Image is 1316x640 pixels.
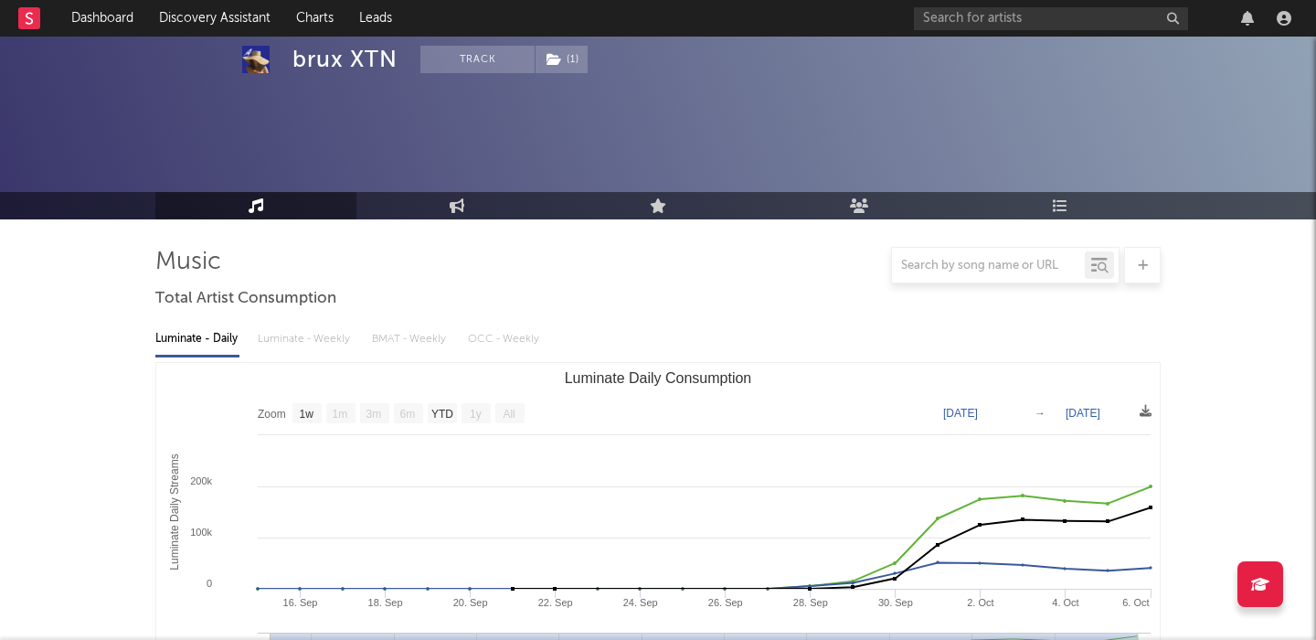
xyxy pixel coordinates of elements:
[453,597,488,608] text: 20. Sep
[366,408,382,421] text: 3m
[155,288,336,310] span: Total Artist Consumption
[258,408,286,421] text: Zoom
[155,324,239,355] div: Luminate - Daily
[368,597,403,608] text: 18. Sep
[420,46,535,73] button: Track
[892,259,1085,273] input: Search by song name or URL
[565,370,752,386] text: Luminate Daily Consumption
[967,597,993,608] text: 2. Oct
[535,46,589,73] span: ( 1 )
[503,408,515,421] text: All
[292,46,398,73] div: brux XTN
[1122,597,1149,608] text: 6. Oct
[1035,407,1045,420] text: →
[1066,407,1100,420] text: [DATE]
[623,597,658,608] text: 24. Sep
[536,46,588,73] button: (1)
[538,597,573,608] text: 22. Sep
[708,597,743,608] text: 26. Sep
[207,578,212,589] text: 0
[190,475,212,486] text: 200k
[190,527,212,538] text: 100k
[1052,597,1078,608] text: 4. Oct
[914,7,1188,30] input: Search for artists
[300,408,314,421] text: 1w
[400,408,416,421] text: 6m
[793,597,828,608] text: 28. Sep
[943,407,978,420] text: [DATE]
[283,597,318,608] text: 16. Sep
[168,453,181,570] text: Luminate Daily Streams
[431,408,453,421] text: YTD
[878,597,913,608] text: 30. Sep
[470,408,482,421] text: 1y
[333,408,348,421] text: 1m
